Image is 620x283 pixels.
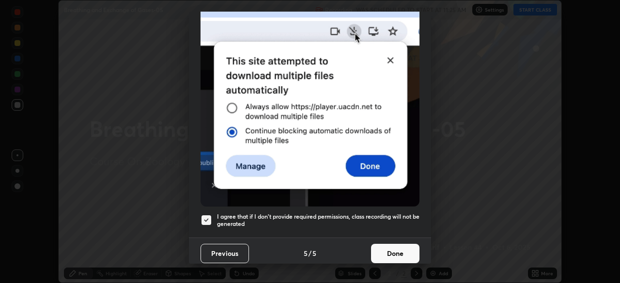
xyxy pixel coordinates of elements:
h4: 5 [304,248,308,258]
h4: 5 [312,248,316,258]
button: Done [371,244,419,263]
h4: / [309,248,311,258]
button: Previous [201,244,249,263]
h5: I agree that if I don't provide required permissions, class recording will not be generated [217,213,419,228]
